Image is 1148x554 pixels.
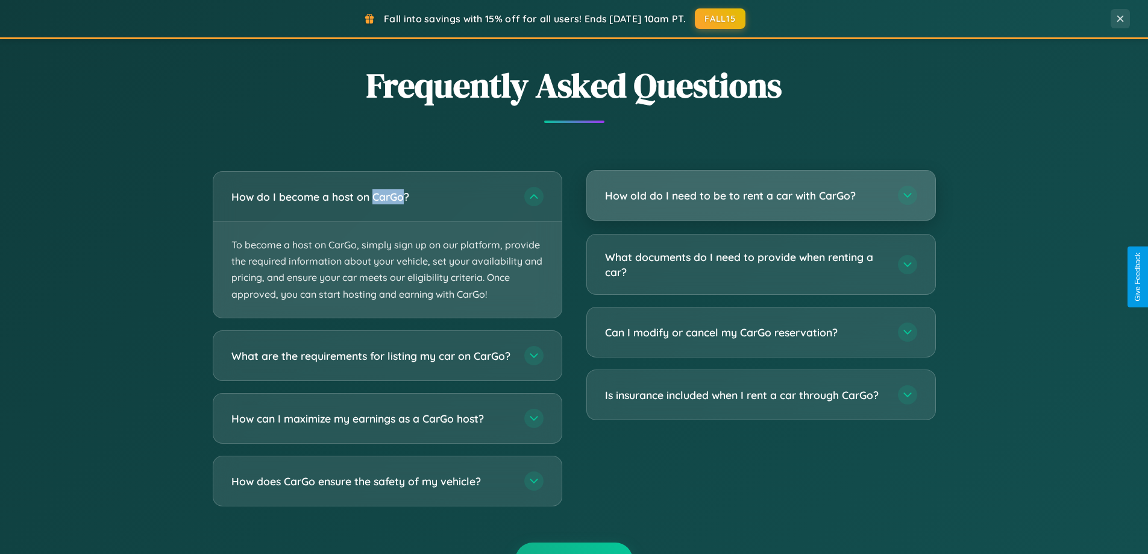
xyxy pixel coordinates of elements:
[605,188,886,203] h3: How old do I need to be to rent a car with CarGo?
[384,13,686,25] span: Fall into savings with 15% off for all users! Ends [DATE] 10am PT.
[605,388,886,403] h3: Is insurance included when I rent a car through CarGo?
[213,62,936,109] h2: Frequently Asked Questions
[605,325,886,340] h3: Can I modify or cancel my CarGo reservation?
[1134,253,1142,301] div: Give Feedback
[231,473,512,488] h3: How does CarGo ensure the safety of my vehicle?
[231,411,512,426] h3: How can I maximize my earnings as a CarGo host?
[231,189,512,204] h3: How do I become a host on CarGo?
[605,250,886,279] h3: What documents do I need to provide when renting a car?
[231,348,512,363] h3: What are the requirements for listing my car on CarGo?
[213,222,562,318] p: To become a host on CarGo, simply sign up on our platform, provide the required information about...
[695,8,745,29] button: FALL15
